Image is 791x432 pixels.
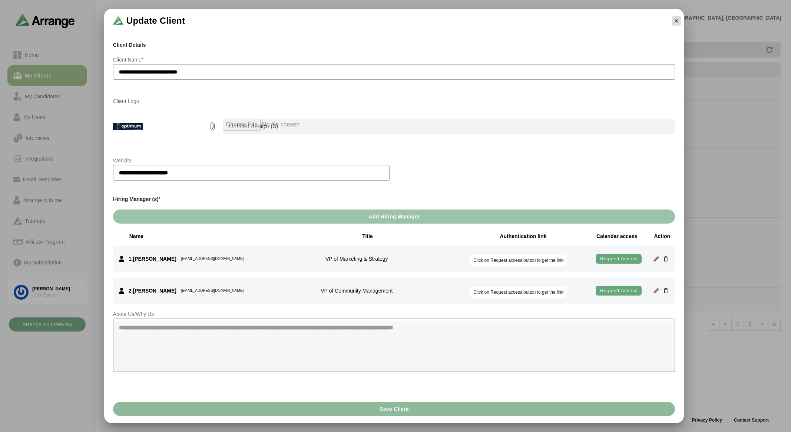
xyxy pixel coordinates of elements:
img: Untitled-design-(3).jpg [113,112,143,141]
div: Click on Request access button to get the link! [473,288,562,296]
h3: Hiring Manager (s) [113,195,675,204]
p: Website [113,156,390,165]
span: 2 [129,288,132,294]
button: Request access [596,254,642,264]
p: About Us/Why Us [113,310,675,319]
div: [EMAIL_ADDRESS][DOMAIN_NAME] [181,287,244,294]
div: Click on Request access button to get the link! [473,257,562,264]
h3: .[PERSON_NAME] [129,256,176,261]
p: VP of Community Management [321,287,393,294]
div: Name [113,233,282,240]
p: Client Name [113,55,675,64]
span: 1 [129,256,132,262]
span: Request access [600,288,638,294]
button: Request access [596,286,642,296]
h3: .[PERSON_NAME] [129,288,176,293]
div: Calendar access [593,233,641,240]
button: Add Hiring Manager [113,210,675,224]
button: Save Client [113,402,675,416]
span: Save Client [379,402,409,416]
span: Request access [600,256,638,262]
p: VP of Marketing & Strategy [325,255,388,263]
div: Action [649,233,675,240]
span: Add Hiring Manager [368,210,420,224]
h3: Client Details [113,40,675,49]
span: Update Client [126,15,185,27]
i: prepended action [208,122,217,131]
div: Title [341,233,385,240]
p: Client Logo [113,97,675,106]
div: [EMAIL_ADDRESS][DOMAIN_NAME] [181,255,244,262]
div: Authentication link [491,233,556,240]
